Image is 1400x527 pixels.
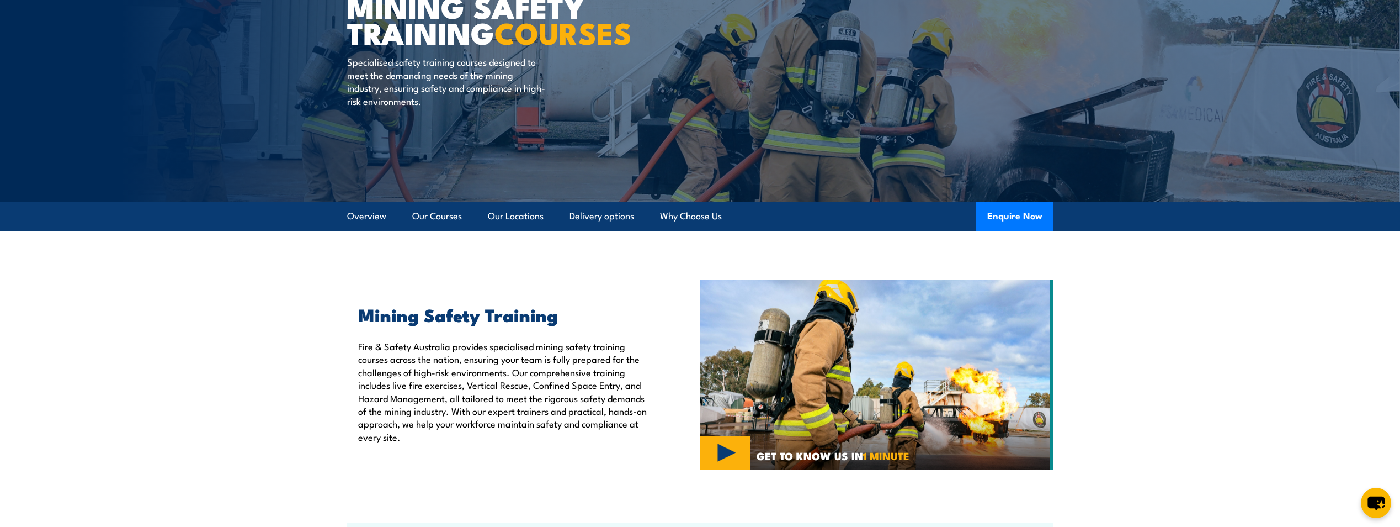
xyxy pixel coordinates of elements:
a: Delivery options [569,202,634,231]
h2: Mining Safety Training [358,307,650,322]
p: Fire & Safety Australia provides specialised mining safety training courses across the nation, en... [358,340,650,443]
span: GET TO KNOW US IN [757,451,909,461]
p: Specialised safety training courses designed to meet the demanding needs of the mining industry, ... [347,55,549,107]
button: chat-button [1361,488,1391,518]
img: MINING SAFETY TRAINING COURSES [700,280,1053,471]
strong: COURSES [494,9,632,55]
a: Why Choose Us [660,202,722,231]
button: Enquire Now [976,202,1053,231]
a: Our Courses [412,202,462,231]
a: Our Locations [488,202,544,231]
strong: 1 MINUTE [863,447,909,463]
a: Overview [347,202,386,231]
